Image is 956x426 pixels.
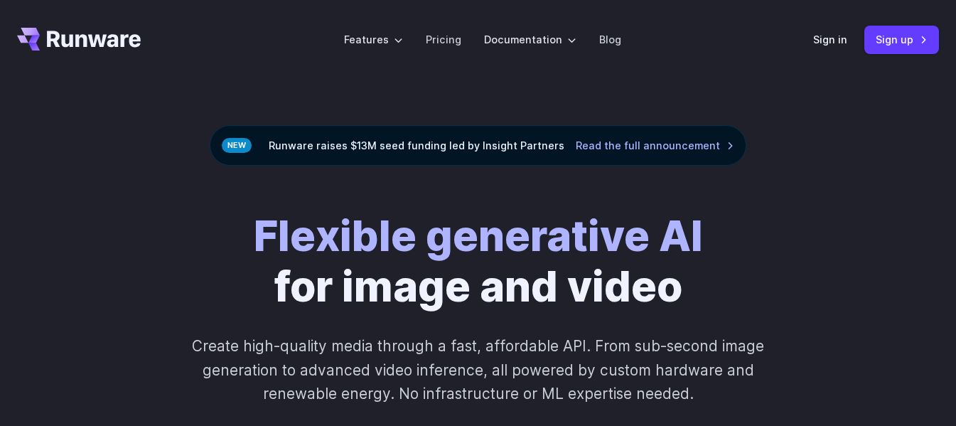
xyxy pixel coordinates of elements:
a: Go to / [17,28,141,50]
a: Sign up [864,26,939,53]
h1: for image and video [254,211,703,311]
label: Features [344,31,403,48]
strong: Flexible generative AI [254,211,703,261]
a: Sign in [813,31,847,48]
a: Read the full announcement [576,137,734,154]
p: Create high-quality media through a fast, affordable API. From sub-second image generation to adv... [183,334,773,405]
label: Documentation [484,31,576,48]
a: Pricing [426,31,461,48]
div: Runware raises $13M seed funding led by Insight Partners [210,125,746,166]
a: Blog [599,31,621,48]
